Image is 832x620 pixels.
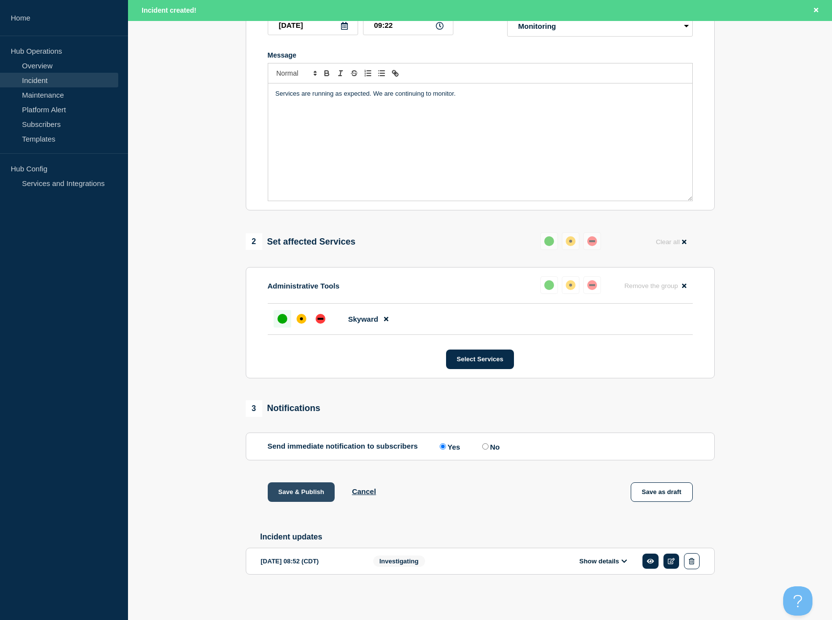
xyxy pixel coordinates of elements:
div: Set affected Services [246,233,356,250]
button: Cancel [352,487,376,496]
button: up [540,232,558,250]
button: Toggle strikethrough text [347,67,361,79]
button: affected [562,276,579,294]
button: Select Services [446,350,514,369]
iframe: Help Scout Beacon - Open [783,586,812,616]
div: up [544,280,554,290]
button: Toggle bold text [320,67,334,79]
button: affected [562,232,579,250]
p: Administrative Tools [268,282,340,290]
div: Message [268,51,693,59]
button: Toggle bulleted list [375,67,388,79]
label: No [480,442,500,451]
input: YYYY-MM-DD [268,15,358,35]
div: Notifications [246,400,320,417]
span: Font size [272,67,320,79]
div: down [587,236,597,246]
div: affected [566,280,576,290]
div: up [277,314,287,324]
input: HH:MM [363,15,453,35]
div: up [544,236,554,246]
input: No [482,443,489,450]
span: 3 [246,400,262,417]
h2: Incident updates [260,533,715,541]
span: Remove the group [624,282,678,289]
select: Incident type [507,15,693,37]
button: Toggle link [388,67,402,79]
button: up [540,276,558,294]
div: [DATE] 08:52 (CDT) [261,553,359,569]
div: Send immediate notification to subscribers [268,442,693,451]
div: down [316,314,325,324]
button: Remove the group [619,276,693,295]
button: Close banner [810,5,822,16]
button: Clear all [650,232,692,251]
div: affected [566,236,576,246]
button: Toggle ordered list [361,67,375,79]
p: Send immediate notification to subscribers [268,442,418,451]
button: Show details [576,557,630,565]
p: Services are running as expected. We are continuing to monitor. [276,89,685,98]
span: Skyward [348,315,379,323]
span: 2 [246,233,262,250]
span: Investigating [373,556,425,567]
button: down [583,232,601,250]
div: down [587,280,597,290]
button: Save as draft [631,482,693,502]
div: affected [297,314,306,324]
button: Toggle italic text [334,67,347,79]
span: Incident created! [142,6,196,14]
button: Save & Publish [268,482,335,502]
button: down [583,276,601,294]
label: Yes [437,442,460,451]
div: Message [268,83,692,201]
input: Yes [440,443,446,450]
